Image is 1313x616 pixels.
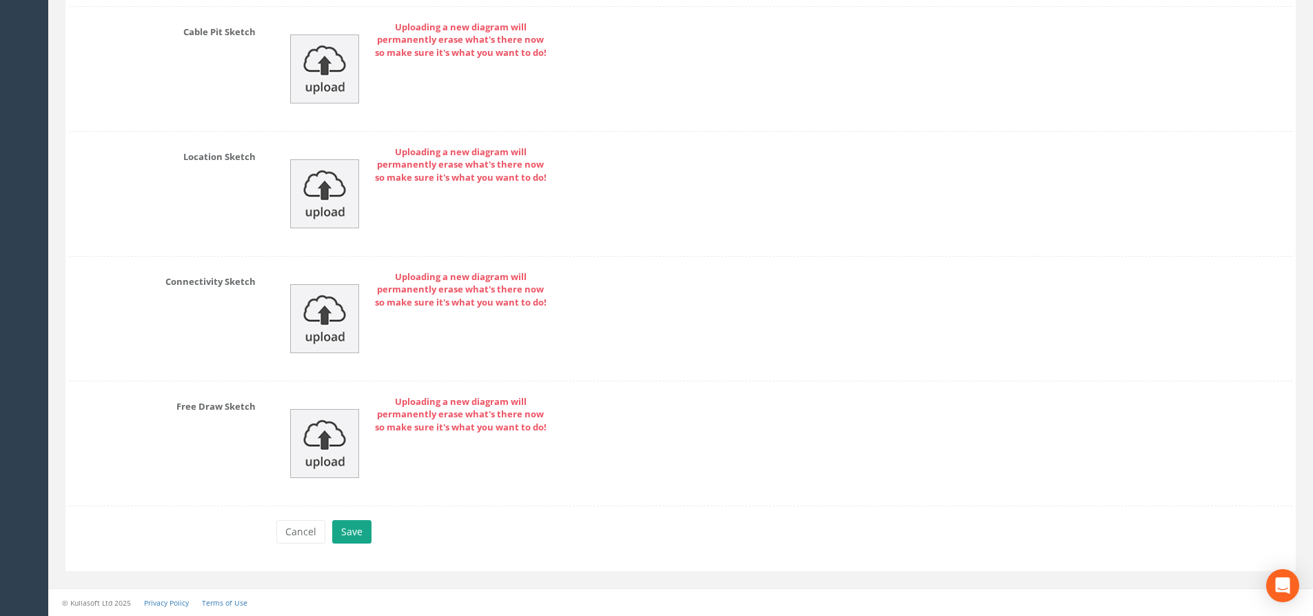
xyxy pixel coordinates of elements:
[276,520,325,544] button: Cancel
[144,598,189,608] a: Privacy Policy
[375,395,547,433] strong: Uploading a new diagram will permanently erase what's there now so make sure it's what you want t...
[290,284,359,353] img: upload_icon.png
[375,21,547,59] strong: Uploading a new diagram will permanently erase what's there now so make sure it's what you want t...
[290,159,359,228] img: upload_icon.png
[59,395,266,413] label: Free Draw Sketch
[59,21,266,39] label: Cable Pit Sketch
[290,34,359,103] img: upload_icon.png
[202,598,247,608] a: Terms of Use
[1266,569,1299,602] div: Open Intercom Messenger
[375,146,547,183] strong: Uploading a new diagram will permanently erase what's there now so make sure it's what you want t...
[375,270,547,308] strong: Uploading a new diagram will permanently erase what's there now so make sure it's what you want t...
[59,146,266,163] label: Location Sketch
[332,520,371,544] button: Save
[59,270,266,288] label: Connectivity Sketch
[290,409,359,478] img: upload_icon.png
[62,598,131,608] small: © Kullasoft Ltd 2025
